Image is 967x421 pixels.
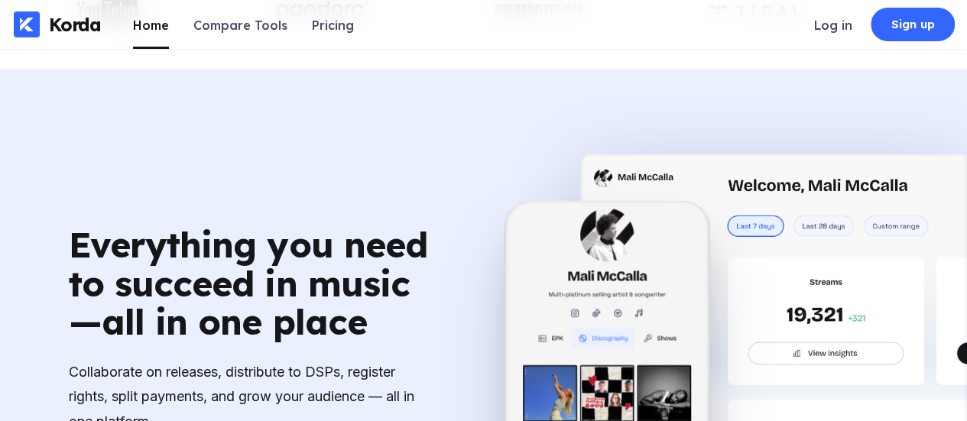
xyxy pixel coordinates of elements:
div: Sign up [891,17,935,32]
div: Everything you need to succeed in music—all in one place [69,225,436,342]
div: Pricing [312,18,354,33]
div: Compare Tools [193,18,287,33]
div: Log in [814,18,852,33]
div: Korda [49,13,101,36]
div: Home [133,18,169,33]
a: Sign up [871,8,955,41]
